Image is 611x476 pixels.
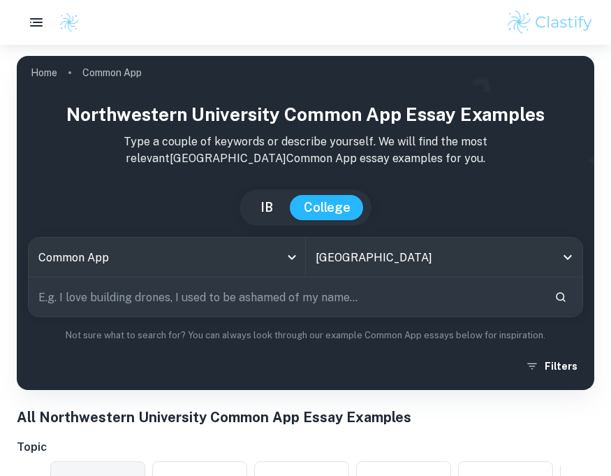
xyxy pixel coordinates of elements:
[28,134,583,167] p: Type a couple of keywords or describe yourself. We will find the most relevant [GEOGRAPHIC_DATA] ...
[522,354,583,379] button: Filters
[29,277,543,317] input: E.g. I love building drones, I used to be ashamed of my name...
[28,329,583,342] p: Not sure what to search for? You can always look through our example Common App essays below for ...
[17,439,594,456] h6: Topic
[246,195,287,220] button: IB
[28,101,583,128] h1: Northwestern University Common App Essay Examples
[558,247,577,267] button: Open
[17,56,594,390] img: profile cover
[82,65,142,80] p: Common App
[31,63,57,82] a: Home
[29,238,305,277] div: Common App
[50,12,80,33] a: Clastify logo
[506,8,594,36] img: Clastify logo
[549,285,573,309] button: Search
[17,407,594,428] h1: All Northwestern University Common App Essay Examples
[59,12,80,33] img: Clastify logo
[290,195,365,220] button: College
